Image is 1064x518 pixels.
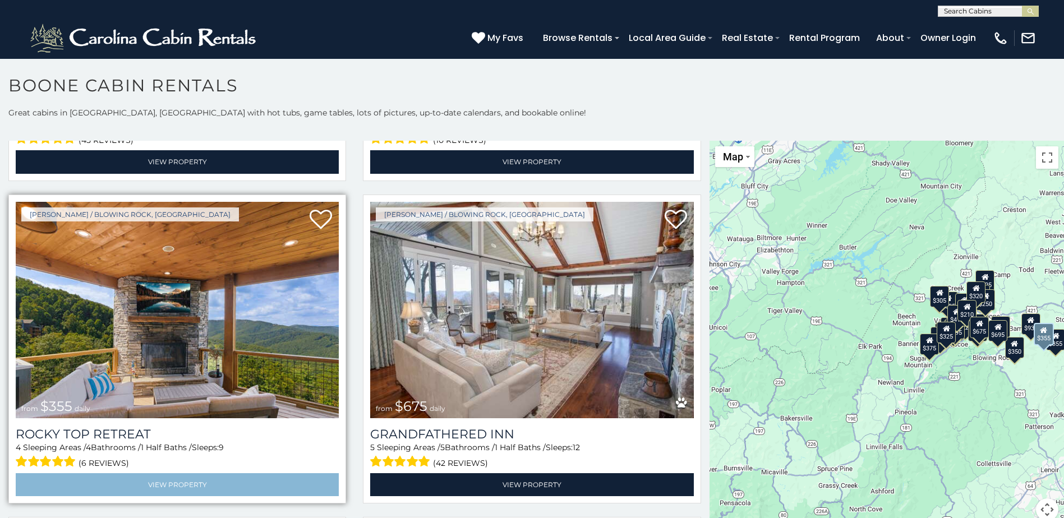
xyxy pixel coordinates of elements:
a: View Property [16,473,339,496]
span: (42 reviews) [433,456,488,470]
a: Rocky Top Retreat [16,427,339,442]
a: About [870,28,910,48]
span: (45 reviews) [79,133,133,147]
div: $355 [1034,323,1054,345]
div: $320 [966,281,985,303]
a: [PERSON_NAME] / Blowing Rock, [GEOGRAPHIC_DATA] [376,207,593,221]
span: from [376,404,393,413]
span: 9 [219,442,224,452]
div: $410 [947,305,966,326]
button: Change map style [715,146,754,167]
span: 5 [440,442,445,452]
span: from [21,404,38,413]
span: 1 Half Baths / [141,442,192,452]
span: $675 [395,398,427,414]
a: View Property [370,150,693,173]
a: Rental Program [784,28,865,48]
div: $675 [970,317,989,338]
img: phone-regular-white.png [993,30,1008,46]
div: $695 [988,320,1007,341]
img: mail-regular-white.png [1020,30,1036,46]
a: Owner Login [915,28,982,48]
span: (10 reviews) [433,133,486,147]
span: daily [430,404,445,413]
div: $375 [920,334,939,355]
div: $325 [937,322,956,343]
a: View Property [16,150,339,173]
div: Sleeping Areas / Bathrooms / Sleeps: [16,442,339,470]
a: Real Estate [716,28,779,48]
img: Grandfathered Inn [370,202,693,418]
div: $930 [1021,313,1040,335]
span: 12 [573,442,580,452]
div: $305 [930,286,949,307]
div: $250 [976,289,995,311]
div: $315 [968,320,987,341]
span: 5 [370,442,375,452]
div: $395 [946,318,965,339]
a: Grandfathered Inn [370,427,693,442]
a: Add to favorites [310,209,332,232]
img: White-1-2.png [28,21,261,55]
span: Map [723,151,743,163]
a: My Favs [472,31,526,45]
a: Grandfathered Inn from $675 daily [370,202,693,418]
div: $380 [991,316,1010,337]
img: Rocky Top Retreat [16,202,339,418]
span: $355 [40,398,72,414]
span: daily [75,404,90,413]
div: $395 [969,314,988,335]
button: Toggle fullscreen view [1036,146,1058,169]
a: Browse Rentals [537,28,618,48]
a: Rocky Top Retreat from $355 daily [16,202,339,418]
span: 4 [86,442,91,452]
a: View Property [370,473,693,496]
a: Add to favorites [665,209,687,232]
a: Local Area Guide [623,28,711,48]
div: $210 [957,300,977,321]
div: Sleeping Areas / Bathrooms / Sleeps: [370,442,693,470]
span: 4 [16,442,21,452]
div: $525 [975,270,994,292]
a: [PERSON_NAME] / Blowing Rock, [GEOGRAPHIC_DATA] [21,207,239,221]
div: $350 [1005,337,1024,358]
div: $565 [955,293,974,314]
span: (6 reviews) [79,456,129,470]
span: My Favs [487,31,523,45]
span: 1 Half Baths / [495,442,546,452]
